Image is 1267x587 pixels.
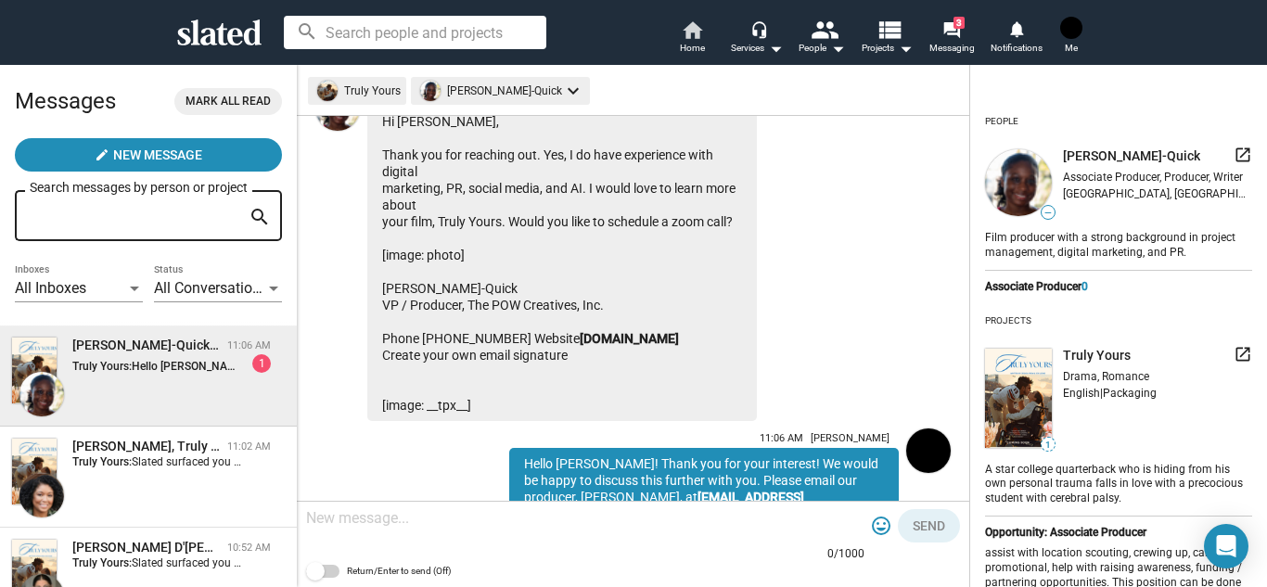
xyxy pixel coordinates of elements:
[580,331,679,346] a: [DOMAIN_NAME]
[19,372,64,416] img: Bianca Garrison-Quick
[227,440,271,453] time: 11:02 AM
[731,37,783,59] div: Services
[811,432,889,444] span: [PERSON_NAME]
[984,19,1049,59] a: Notifications
[72,337,220,354] div: Bianca Garrison-Quick, Truly Yours
[826,37,849,59] mat-icon: arrow_drop_down
[985,526,1252,539] div: Opportunity: Associate Producer
[227,542,271,554] time: 10:52 AM
[227,339,271,351] time: 11:06 AM
[681,19,703,41] mat-icon: home
[799,37,845,59] div: People
[113,138,202,172] span: New Message
[953,17,965,29] span: 3
[252,354,271,373] div: 1
[12,338,57,403] img: Truly Yours
[95,147,109,162] mat-icon: create
[750,20,767,37] mat-icon: headset_mic
[15,79,116,123] h2: Messages
[1081,280,1088,293] span: 0
[985,149,1052,216] img: undefined
[154,279,268,297] span: All Conversations
[132,455,1012,468] span: Slated surfaced you as a match for my project, Truly Yours. I would love to share more details wi...
[312,83,364,425] a: Bianca Garrison-Quick
[919,19,984,59] a: 3Messaging
[1063,347,1131,364] span: Truly Yours
[1103,387,1157,400] span: Packaging
[1234,345,1252,364] mat-icon: launch
[811,16,838,43] mat-icon: people
[898,509,960,542] button: Send
[760,432,803,444] span: 11:06 AM
[1063,187,1252,200] div: [GEOGRAPHIC_DATA], [GEOGRAPHIC_DATA], [GEOGRAPHIC_DATA]
[1049,13,1094,61] button: Jessica FrewMe
[929,37,975,59] span: Messaging
[789,19,854,59] button: People
[1007,19,1025,37] mat-icon: notifications
[1063,147,1200,165] span: [PERSON_NAME]-Quick
[985,108,1018,134] div: People
[906,428,951,473] img: Jessica Frew
[347,560,451,582] span: Return/Enter to send (Off)
[764,37,787,59] mat-icon: arrow_drop_down
[411,77,590,105] mat-chip: [PERSON_NAME]-Quick
[1042,440,1055,451] span: 1
[724,19,789,59] button: Services
[1063,387,1100,400] span: English
[72,455,132,468] strong: Truly Yours:
[913,509,945,542] span: Send
[72,360,132,373] strong: Truly Yours:
[942,20,960,38] mat-icon: forum
[876,16,902,43] mat-icon: view_list
[985,459,1252,507] div: A star college quarterback who is hiding from his own personal trauma falls in love with a precoc...
[991,37,1043,59] span: Notifications
[985,349,1052,448] img: undefined
[1100,387,1103,400] span: |
[827,547,864,562] mat-hint: 0/1000
[72,556,132,569] strong: Truly Yours:
[509,448,899,563] div: Hello [PERSON_NAME]! Thank you for your interest! We would be happy to discuss this further with ...
[19,473,64,517] img: Kathy-Ann Hart
[1063,370,1149,383] span: Drama, Romance
[985,227,1252,261] div: Film producer with a strong background in project management, digital marketing, and PR.
[12,439,57,504] img: Truly Yours
[659,19,724,59] a: Home
[1065,37,1078,59] span: Me
[680,37,705,59] span: Home
[894,37,916,59] mat-icon: arrow_drop_down
[854,19,919,59] button: Projects
[985,308,1031,334] div: Projects
[72,438,220,455] div: Kathy-Ann Hart, Truly Yours
[15,279,86,297] span: All Inboxes
[284,16,546,49] input: Search people and projects
[985,280,1252,293] div: Associate Producer
[132,556,1012,569] span: Slated surfaced you as a match for my project, Truly Yours. I would love to share more details wi...
[174,88,282,115] button: Mark all read
[562,80,584,102] mat-icon: keyboard_arrow_down
[15,138,282,172] button: New Message
[870,515,892,537] mat-icon: tag_faces
[1060,17,1082,39] img: Jessica Frew
[1063,171,1252,184] div: Associate Producer, Producer, Writer
[249,203,271,232] mat-icon: search
[1042,208,1055,218] span: —
[1234,146,1252,164] mat-icon: launch
[186,92,271,111] span: Mark all read
[420,81,441,101] img: undefined
[862,37,913,59] span: Projects
[367,106,757,421] div: Hi [PERSON_NAME], Thank you for reaching out. Yes, I do have experience with digital marketing, P...
[72,539,220,556] div: Toni D'Antonio, Truly Yours
[1204,524,1248,568] div: Open Intercom Messenger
